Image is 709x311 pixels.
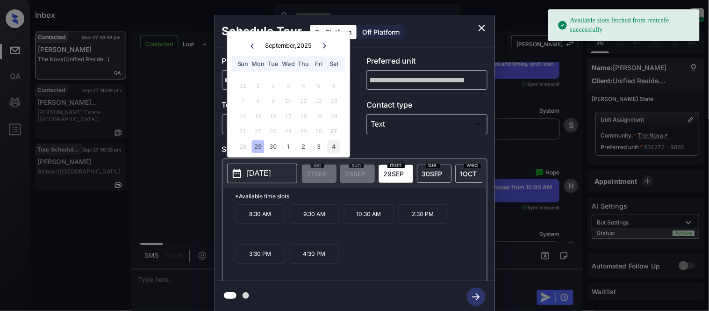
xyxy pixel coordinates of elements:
div: Not available Tuesday, September 16th, 2025 [267,110,279,123]
div: Not available Sunday, September 7th, 2025 [236,95,249,108]
div: Sun [236,58,249,70]
div: Not available Friday, September 26th, 2025 [313,125,325,138]
button: [DATE] [227,164,297,183]
button: close [473,19,491,37]
div: Not available Tuesday, September 2nd, 2025 [267,80,279,92]
p: 10:30 AM [344,204,394,224]
span: 1 OCT [460,170,477,178]
div: On Platform [310,25,357,39]
div: Fri [313,58,325,70]
div: Not available Monday, September 15th, 2025 [252,110,265,123]
div: Tue [267,58,279,70]
div: Not available Thursday, September 18th, 2025 [297,110,310,123]
div: Not available Thursday, September 4th, 2025 [297,80,310,92]
p: 3:30 PM [236,244,285,264]
button: btn-next [461,285,491,309]
div: Choose Thursday, October 2nd, 2025 [297,140,310,153]
div: Not available Sunday, September 21st, 2025 [236,125,249,138]
div: Not available Sunday, September 28th, 2025 [236,140,249,153]
span: wed [464,162,481,168]
p: 4:30 PM [290,244,339,264]
div: Not available Monday, September 22nd, 2025 [252,125,265,138]
div: Not available Saturday, September 6th, 2025 [328,80,340,92]
p: Select slot [222,144,487,159]
span: tue [426,162,440,168]
div: Thu [297,58,310,70]
p: Contact type [366,99,487,114]
div: Not available Friday, September 19th, 2025 [313,110,325,123]
div: Not available Sunday, August 31st, 2025 [236,80,249,92]
div: Not available Wednesday, September 24th, 2025 [282,125,295,138]
h2: Schedule Tour [215,15,310,48]
div: Text [369,116,485,132]
div: date-select [455,165,490,183]
div: Not available Saturday, September 13th, 2025 [328,95,340,108]
div: Available slots fetched from rentcafe successfully [558,12,692,38]
div: Not available Friday, September 5th, 2025 [313,80,325,92]
span: 29 SEP [384,170,404,178]
div: Not available Saturday, September 20th, 2025 [328,110,340,123]
div: Wed [282,58,295,70]
div: Not available Wednesday, September 17th, 2025 [282,110,295,123]
div: Choose Friday, October 3rd, 2025 [313,140,325,153]
div: Not available Friday, September 12th, 2025 [313,95,325,108]
div: Choose Wednesday, October 1st, 2025 [282,140,295,153]
div: Choose Monday, September 29th, 2025 [252,140,265,153]
div: Off Platform [358,25,405,39]
span: mon [387,162,405,168]
div: In Person [224,116,341,132]
div: Mon [252,58,265,70]
div: date-select [417,165,451,183]
div: Not available Thursday, September 11th, 2025 [297,95,310,108]
p: 2:30 PM [398,204,448,224]
div: Not available Wednesday, September 3rd, 2025 [282,80,295,92]
p: [DATE] [247,168,271,179]
div: date-select [379,165,413,183]
p: *Available time slots [236,188,487,204]
div: Not available Sunday, September 14th, 2025 [236,110,249,123]
p: 9:30 AM [290,204,339,224]
div: Not available Saturday, September 27th, 2025 [328,125,340,138]
div: month 2025-09 [230,78,347,154]
div: Not available Thursday, September 25th, 2025 [297,125,310,138]
div: Not available Tuesday, September 23rd, 2025 [267,125,279,138]
div: September , 2025 [265,42,312,49]
div: Not available Monday, September 1st, 2025 [252,80,265,92]
div: Choose Saturday, October 4th, 2025 [328,140,340,153]
p: Preferred community [222,55,343,70]
div: Not available Wednesday, September 10th, 2025 [282,95,295,108]
div: Choose Tuesday, September 30th, 2025 [267,140,279,153]
div: Not available Monday, September 8th, 2025 [252,95,265,108]
p: Tour type [222,99,343,114]
span: 30 SEP [422,170,443,178]
div: Sat [328,58,340,70]
div: Not available Tuesday, September 9th, 2025 [267,95,279,108]
p: Preferred unit [366,55,487,70]
p: 8:30 AM [236,204,285,224]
